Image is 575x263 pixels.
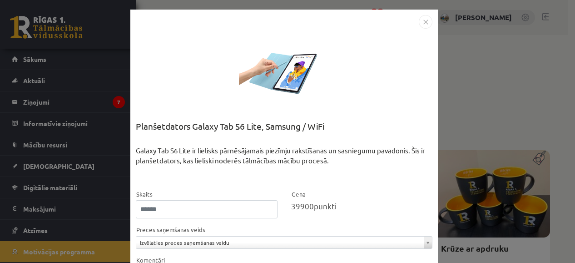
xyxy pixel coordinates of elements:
[291,190,306,199] label: Cena
[136,120,432,146] div: Planšetdators Galaxy Tab S6 Lite, Samsung / WiFi
[136,190,153,199] label: Skaits
[136,225,205,234] label: Preces saņemšanas veids
[291,200,433,212] div: punkti
[419,15,432,29] img: motivation-modal-close-c4c6120e38224f4335eb81b515c8231475e344d61debffcd306e703161bf1fac.png
[136,146,432,189] div: Galaxy Tab S6 Lite ir lielisks pārnēsājamais piezīmju rakstīšanas un sasniegumu pavadonis. Šis ir...
[291,201,314,211] span: 39900
[136,237,432,248] a: Izvēlaties preces saņemšanas veidu
[419,16,432,25] a: Close
[140,237,420,248] span: Izvēlaties preces saņemšanas veidu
